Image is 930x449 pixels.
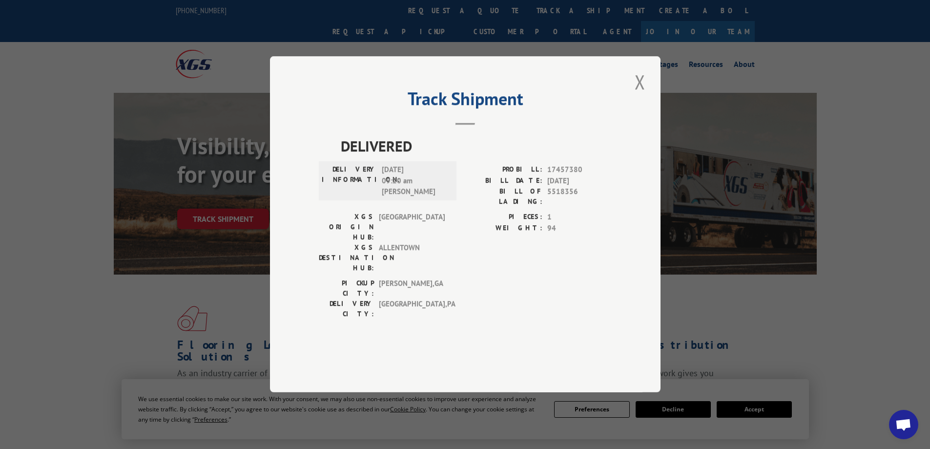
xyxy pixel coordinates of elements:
[465,165,542,176] label: PROBILL:
[547,165,612,176] span: 17457380
[547,175,612,187] span: [DATE]
[319,212,374,243] label: XGS ORIGIN HUB:
[379,278,445,299] span: [PERSON_NAME] , GA
[465,223,542,234] label: WEIGHT:
[322,165,377,198] label: DELIVERY INFORMATION:
[379,299,445,320] span: [GEOGRAPHIC_DATA] , PA
[889,410,918,439] a: Open chat
[465,187,542,207] label: BILL OF LADING:
[319,243,374,274] label: XGS DESTINATION HUB:
[632,68,648,95] button: Close modal
[319,278,374,299] label: PICKUP CITY:
[382,165,448,198] span: [DATE] 09:20 am [PERSON_NAME]
[465,212,542,223] label: PIECES:
[547,212,612,223] span: 1
[547,223,612,234] span: 94
[465,175,542,187] label: BILL DATE:
[341,135,612,157] span: DELIVERED
[547,187,612,207] span: 5518356
[379,212,445,243] span: [GEOGRAPHIC_DATA]
[319,299,374,320] label: DELIVERY CITY:
[379,243,445,274] span: ALLENTOWN
[319,92,612,110] h2: Track Shipment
